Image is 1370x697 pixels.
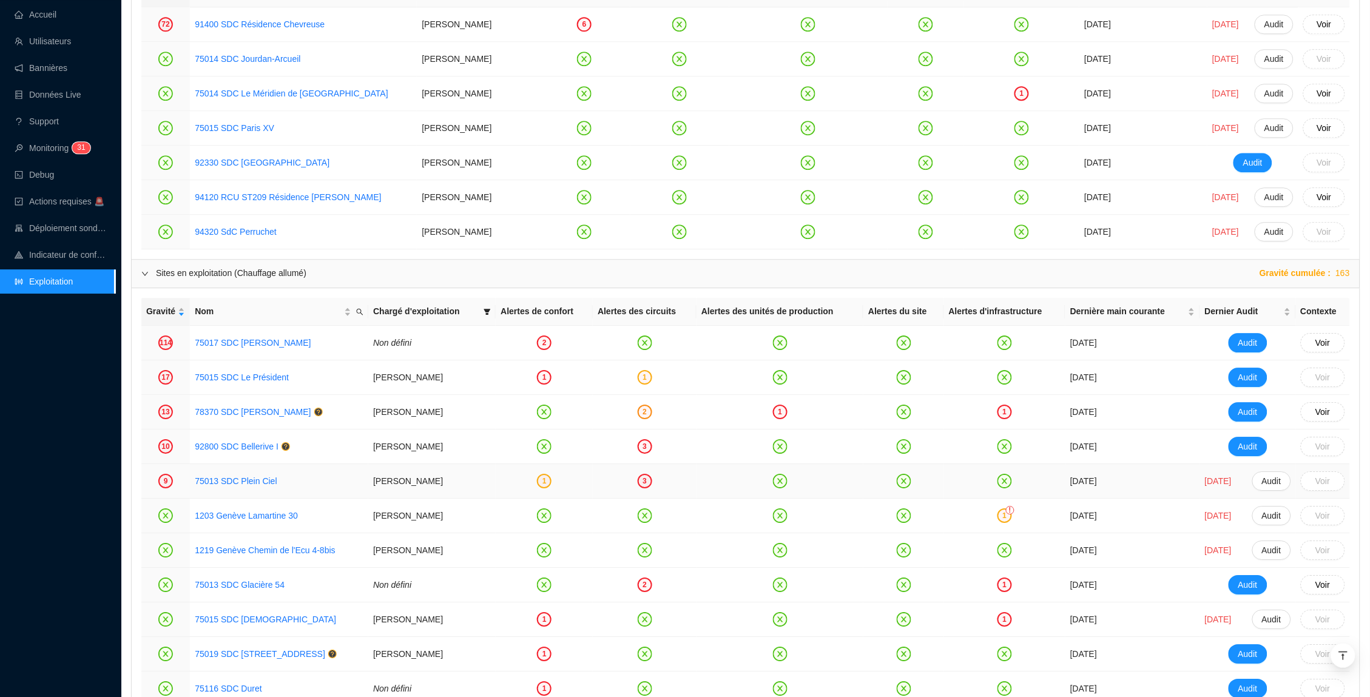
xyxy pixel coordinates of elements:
[997,474,1012,488] span: close-circle
[1264,87,1284,100] span: Audit
[1014,121,1029,135] span: close-circle
[1264,191,1284,204] span: Audit
[1212,191,1239,204] span: [DATE]
[373,305,479,318] span: Chargé d'exploitation
[672,17,687,32] span: close-circle
[1338,650,1349,661] span: vertical-align-top
[897,543,911,557] span: close-circle
[638,335,652,350] span: close-circle
[1014,224,1029,239] span: close-circle
[1255,84,1294,103] button: Audit
[1262,544,1281,557] span: Audit
[773,439,788,454] span: close-circle
[773,405,788,419] div: 1
[1303,84,1345,103] button: Voir
[1212,87,1239,100] span: [DATE]
[1014,17,1029,32] span: close-circle
[1252,540,1291,560] button: Audit
[1262,613,1281,626] span: Audit
[158,405,173,419] div: 13
[1262,510,1281,522] span: Audit
[1229,402,1267,422] button: Audit
[537,474,552,488] div: 1
[141,298,190,326] th: Gravité
[72,142,90,153] sup: 31
[1303,222,1345,241] button: Voir
[1303,187,1345,207] button: Voir
[1301,437,1345,456] button: Voir
[577,86,592,101] span: close-circle
[158,121,173,135] span: close-circle
[1205,305,1281,318] span: Dernier Audit
[1006,506,1014,514] div: !
[15,10,56,19] a: homeAccueil
[314,406,323,419] a: question-circle
[158,612,173,627] span: close-circle
[195,337,311,349] a: 75017 SDC [PERSON_NAME]
[897,577,911,592] span: close-circle
[801,52,815,66] span: close-circle
[77,143,81,152] span: 3
[195,406,311,419] a: 78370 SDC [PERSON_NAME]
[997,370,1012,385] span: close-circle
[195,475,277,488] a: 75013 SDC Plein Ciel
[195,122,274,135] a: 75015 SDC Paris XV
[773,577,788,592] span: close-circle
[422,54,491,64] span: [PERSON_NAME]
[195,510,298,522] a: 1203 Genève Lamartine 30
[1212,18,1239,31] span: [DATE]
[195,648,325,661] a: 75019 SDC [STREET_ADDRESS]
[773,370,788,385] span: close-circle
[1255,187,1294,207] button: Audit
[897,612,911,627] span: close-circle
[997,508,1012,523] div: 1
[158,370,173,385] div: 17
[1252,506,1291,525] button: Audit
[1264,53,1284,66] span: Audit
[81,143,86,152] span: 1
[328,648,337,661] a: question-circle
[1315,475,1330,488] span: Voir
[1315,682,1330,695] span: Voir
[1301,402,1345,422] button: Voir
[15,90,81,99] a: databaseDonnées Live
[195,123,274,133] a: 75015 SDC Paris XV
[801,121,815,135] span: close-circle
[1255,15,1294,34] button: Audit
[158,439,173,454] div: 10
[1065,395,1200,429] td: [DATE]
[919,52,933,66] span: close-circle
[158,190,173,204] span: close-circle
[1205,613,1232,626] span: [DATE]
[195,158,329,167] a: 92330 SDC [GEOGRAPHIC_DATA]
[195,18,325,31] a: 91400 SDC Résidence Chevreuse
[422,158,491,167] span: [PERSON_NAME]
[1315,371,1330,384] span: Voir
[944,298,1065,326] th: Alertes d'infrastructure
[354,303,366,320] span: search
[1303,153,1345,172] button: Voir
[422,89,491,98] span: [PERSON_NAME]
[1238,648,1258,661] span: Audit
[773,612,788,627] span: close-circle
[1065,602,1200,637] td: [DATE]
[422,192,491,202] span: [PERSON_NAME]
[1238,579,1258,591] span: Audit
[1212,122,1239,135] span: [DATE]
[1229,368,1267,387] button: Audit
[638,508,652,523] span: close-circle
[997,577,1012,592] div: 1
[1315,406,1330,419] span: Voir
[1229,644,1267,664] button: Audit
[577,121,592,135] span: close-circle
[1315,337,1330,349] span: Voir
[1315,510,1330,522] span: Voir
[15,63,67,73] a: notificationBannières
[1233,153,1272,172] button: Audit
[577,17,592,32] div: 6
[481,303,493,320] span: filter
[282,440,290,453] a: question-circle
[1212,53,1239,66] span: [DATE]
[638,405,652,419] div: 2
[1301,575,1345,594] button: Voir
